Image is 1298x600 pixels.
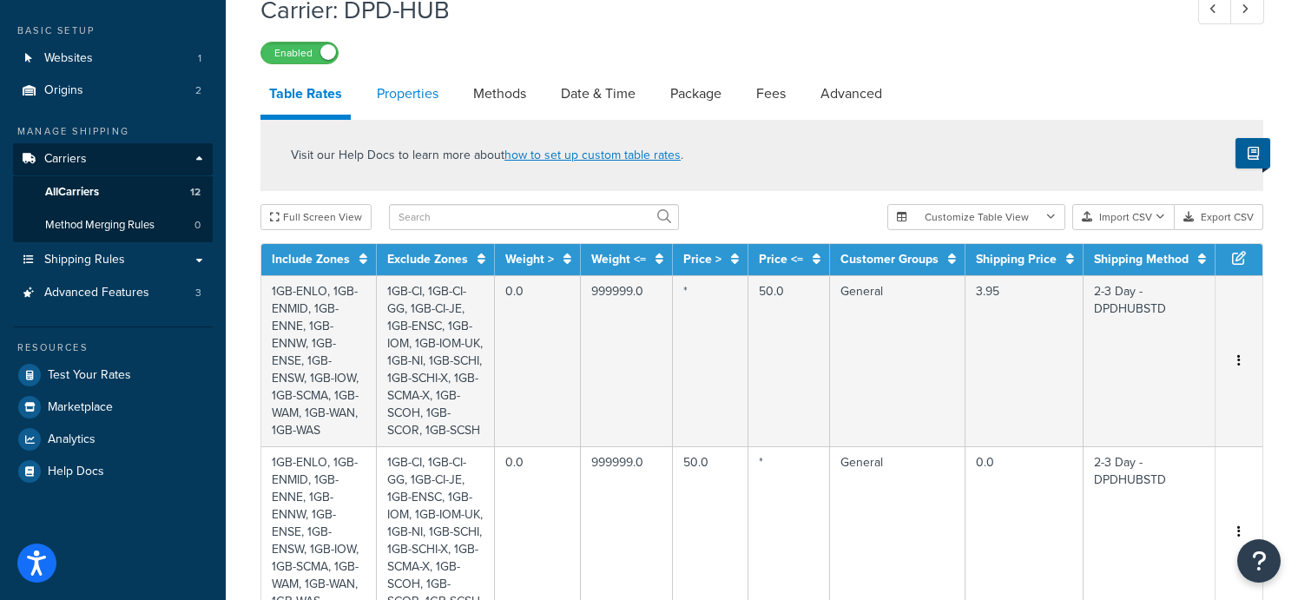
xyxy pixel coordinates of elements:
span: Test Your Rates [48,368,131,383]
a: Price > [683,250,721,268]
a: Analytics [13,424,213,455]
span: Shipping Rules [44,253,125,267]
span: Origins [44,83,83,98]
td: 1GB-CI, 1GB-CI-GG, 1GB-CI-JE, 1GB-ENSC, 1GB-IOM, 1GB-IOM-UK, 1GB-NI, 1GB-SCHI, 1GB-SCHI-X, 1GB-SC... [377,275,495,446]
a: Shipping Price [976,250,1057,268]
a: Price <= [759,250,803,268]
td: 50.0 [748,275,830,446]
a: Shipping Method [1094,250,1189,268]
button: Export CSV [1175,204,1263,230]
div: Basic Setup [13,23,213,38]
a: Help Docs [13,456,213,487]
p: Visit our Help Docs to learn more about . [291,146,683,165]
a: Marketplace [13,392,213,423]
span: Websites [44,51,93,66]
td: General [830,275,965,446]
a: Exclude Zones [387,250,468,268]
button: Customize Table View [887,204,1065,230]
div: Resources [13,340,213,355]
a: Origins2 [13,75,213,107]
td: 2-3 Day - DPDHUBSTD [1084,275,1216,446]
td: 999999.0 [581,275,673,446]
label: Enabled [261,43,338,63]
span: 0 [194,218,201,233]
a: Weight <= [591,250,646,268]
li: Method Merging Rules [13,209,213,241]
li: Origins [13,75,213,107]
button: Open Resource Center [1237,539,1281,583]
a: Properties [368,73,447,115]
a: Fees [748,73,794,115]
a: Advanced Features3 [13,277,213,309]
a: Shipping Rules [13,244,213,276]
div: Manage Shipping [13,124,213,139]
a: Weight > [505,250,554,268]
span: Method Merging Rules [45,218,155,233]
a: Method Merging Rules0 [13,209,213,241]
a: Include Zones [272,250,350,268]
span: Advanced Features [44,286,149,300]
a: Table Rates [260,73,351,120]
a: Methods [465,73,535,115]
span: 12 [190,185,201,200]
span: Analytics [48,432,96,447]
span: 2 [195,83,201,98]
a: Carriers [13,143,213,175]
td: 3.95 [965,275,1084,446]
a: Date & Time [552,73,644,115]
span: All Carriers [45,185,99,200]
td: 0.0 [495,275,581,446]
button: Show Help Docs [1235,138,1270,168]
a: Websites1 [13,43,213,75]
a: AllCarriers12 [13,176,213,208]
a: Customer Groups [840,250,939,268]
span: 1 [198,51,201,66]
span: Help Docs [48,465,104,479]
button: Full Screen View [260,204,372,230]
a: Advanced [812,73,891,115]
td: 1GB-ENLO, 1GB-ENMID, 1GB-ENNE, 1GB-ENNW, 1GB-ENSE, 1GB-ENSW, 1GB-IOW, 1GB-SCMA, 1GB-WAM, 1GB-WAN,... [261,275,377,446]
li: Advanced Features [13,277,213,309]
input: Search [389,204,679,230]
button: Import CSV [1072,204,1175,230]
span: Marketplace [48,400,113,415]
a: Package [662,73,730,115]
span: Carriers [44,152,87,167]
li: Websites [13,43,213,75]
li: Carriers [13,143,213,242]
a: Test Your Rates [13,359,213,391]
span: 3 [195,286,201,300]
a: how to set up custom table rates [504,146,681,164]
